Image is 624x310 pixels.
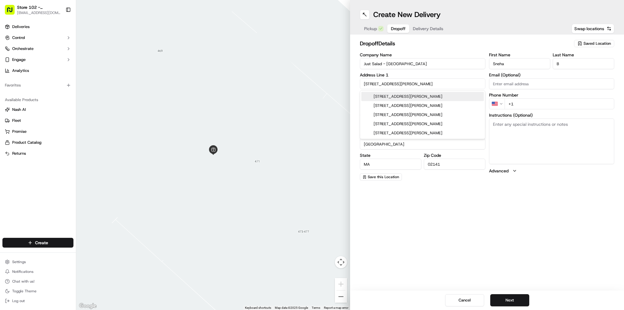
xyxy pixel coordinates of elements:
div: [STREET_ADDRESS][PERSON_NAME] [361,92,484,101]
a: 💻API Documentation [49,86,100,97]
a: Deliveries [2,22,73,32]
button: Product Catalog [2,138,73,147]
button: Saved Location [574,39,614,48]
span: Orchestrate [12,46,34,51]
button: [EMAIL_ADDRESS][DOMAIN_NAME] [17,10,61,15]
label: Address Line 1 [360,73,485,77]
span: Log out [12,298,25,303]
button: Notifications [2,267,73,276]
span: Engage [12,57,26,62]
div: Favorites [2,80,73,90]
span: Pickup [364,26,377,32]
h1: Create New Delivery [373,10,441,19]
span: Deliveries [12,24,30,30]
button: Nash AI [2,105,73,114]
label: First Name [489,53,551,57]
input: Enter phone number [505,98,615,109]
span: Analytics [12,68,29,73]
span: Pylon [61,103,74,108]
button: Engage [2,55,73,65]
button: Promise [2,127,73,136]
span: Nash AI [12,107,26,112]
button: Map camera controls [335,256,347,268]
a: Returns [5,151,71,156]
img: Nash [6,6,18,18]
span: Fleet [12,118,21,123]
input: Enter email address [489,78,615,89]
div: 💻 [51,89,56,94]
a: Fleet [5,118,71,123]
button: Zoom out [335,291,347,303]
button: Returns [2,149,73,158]
input: Enter last name [553,58,614,69]
button: Chat with us! [2,277,73,286]
input: Enter company name [360,58,485,69]
button: Store 102 - [GEOGRAPHIC_DATA] (Just Salad) [17,4,61,10]
button: Toggle Theme [2,287,73,295]
h2: dropoff Details [360,39,570,48]
a: Report a map error [324,306,348,309]
button: Advanced [489,168,615,174]
span: Dropoff [391,26,406,32]
button: Store 102 - [GEOGRAPHIC_DATA] (Just Salad)[EMAIL_ADDRESS][DOMAIN_NAME] [2,2,63,17]
span: API Documentation [58,88,98,94]
input: Enter zip code [424,159,485,170]
span: Settings [12,259,26,264]
button: Orchestrate [2,44,73,54]
div: Start new chat [21,58,100,64]
div: We're available if you need us! [21,64,77,69]
a: Product Catalog [5,140,71,145]
label: Advanced [489,168,509,174]
label: Last Name [553,53,614,57]
a: Terms (opens in new tab) [312,306,320,309]
button: Next [490,294,529,306]
a: Nash AI [5,107,71,112]
span: Create [35,240,48,246]
button: Zoom in [335,278,347,290]
a: Open this area in Google Maps (opens a new window) [78,302,98,310]
a: Powered byPylon [43,103,74,108]
div: 📗 [6,89,11,94]
input: Enter address [360,78,485,89]
button: Start new chat [104,60,111,67]
div: [STREET_ADDRESS][PERSON_NAME] [361,129,484,138]
button: Fleet [2,116,73,125]
span: Delivery Details [413,26,443,32]
label: Phone Number [489,93,615,97]
input: Enter country [360,139,485,150]
span: Returns [12,151,26,156]
input: Got a question? Start typing here... [16,39,110,46]
div: Available Products [2,95,73,105]
span: Saved Location [583,41,611,46]
button: Swap locations [572,24,614,33]
span: Map data ©2025 Google [275,306,308,309]
span: Notifications [12,269,34,274]
button: Cancel [445,294,484,306]
label: State [360,153,421,157]
span: Toggle Theme [12,289,37,294]
span: Control [12,35,25,41]
span: Save this Location [368,174,399,179]
label: Email (Optional) [489,73,615,77]
span: Product Catalog [12,140,41,145]
div: Suggestions [360,90,485,139]
a: Analytics [2,66,73,76]
button: Log out [2,297,73,305]
div: [STREET_ADDRESS][PERSON_NAME] [361,101,484,110]
button: Settings [2,258,73,266]
input: Enter first name [489,58,551,69]
div: [STREET_ADDRESS][PERSON_NAME] [361,110,484,119]
p: Welcome 👋 [6,24,111,34]
span: Promise [12,129,27,134]
button: Control [2,33,73,43]
span: Knowledge Base [12,88,47,94]
span: Swap locations [574,26,604,32]
div: [STREET_ADDRESS][PERSON_NAME] [361,119,484,129]
a: Promise [5,129,71,134]
input: Enter state [360,159,421,170]
label: Zip Code [424,153,485,157]
img: 1736555255976-a54dd68f-1ca7-489b-9aae-adbdc363a1c4 [6,58,17,69]
button: Keyboard shortcuts [245,306,271,310]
